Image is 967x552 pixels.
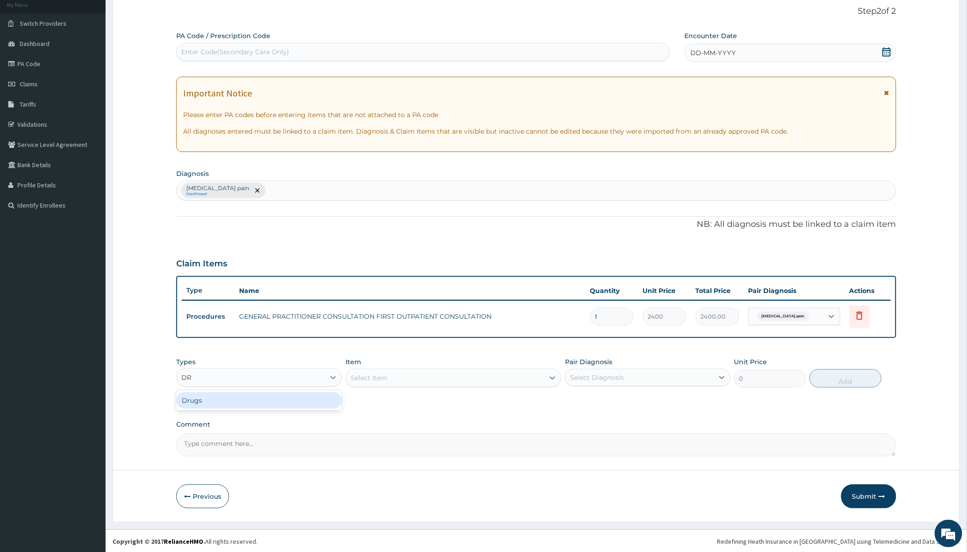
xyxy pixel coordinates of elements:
p: Please enter PA codes before entering items that are not attached to a PA code [183,110,889,119]
button: Previous [176,484,229,508]
span: Claims [20,80,38,88]
div: Minimize live chat window [151,5,173,27]
span: Switch Providers [20,19,67,28]
th: Actions [845,282,891,300]
label: Types [176,358,196,366]
small: Confirmed [186,192,249,197]
span: remove selection option [253,186,262,195]
div: Enter Code(Secondary Care Only) [181,47,289,56]
label: Diagnosis [176,169,209,178]
span: [MEDICAL_DATA] pain [757,312,809,321]
p: [MEDICAL_DATA] pain [186,185,249,192]
div: Select Diagnosis [570,373,624,382]
th: Pair Diagnosis [744,282,845,300]
span: Dashboard [20,39,50,48]
strong: Copyright © 2017 . [112,537,205,546]
span: Tariffs [20,100,36,108]
p: NB: All diagnosis must be linked to a claim item [176,219,896,231]
td: GENERAL PRACTITIONER CONSULTATION FIRST OUTPATIENT CONSULTATION [235,307,585,326]
div: Chat with us now [48,51,154,63]
label: PA Code / Prescription Code [176,31,270,40]
label: Encounter Date [685,31,738,40]
label: Unit Price [734,357,767,366]
div: Redefining Heath Insurance in [GEOGRAPHIC_DATA] using Telemedicine and Data Science! [717,537,960,546]
div: Drugs [176,392,342,409]
th: Name [235,282,585,300]
span: DD-MM-YYYY [691,48,736,57]
img: d_794563401_company_1708531726252_794563401 [17,46,37,69]
div: Select Item [351,373,387,383]
h3: Claim Items [176,259,227,269]
td: Procedures [182,308,235,325]
label: Pair Diagnosis [565,357,612,366]
label: Comment [176,421,896,428]
textarea: Type your message and hit 'Enter' [5,251,175,283]
a: RelianceHMO [164,537,203,546]
h1: Important Notice [183,88,252,98]
button: Add [810,369,882,388]
th: Quantity [586,282,638,300]
p: All diagnoses entered must be linked to a claim item. Diagnosis & Claim Items that are visible bu... [183,127,889,136]
th: Type [182,282,235,299]
th: Total Price [691,282,744,300]
p: Step 2 of 2 [176,6,896,17]
span: We're online! [53,116,127,208]
label: Item [346,357,361,366]
button: Submit [841,484,896,508]
th: Unit Price [638,282,691,300]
